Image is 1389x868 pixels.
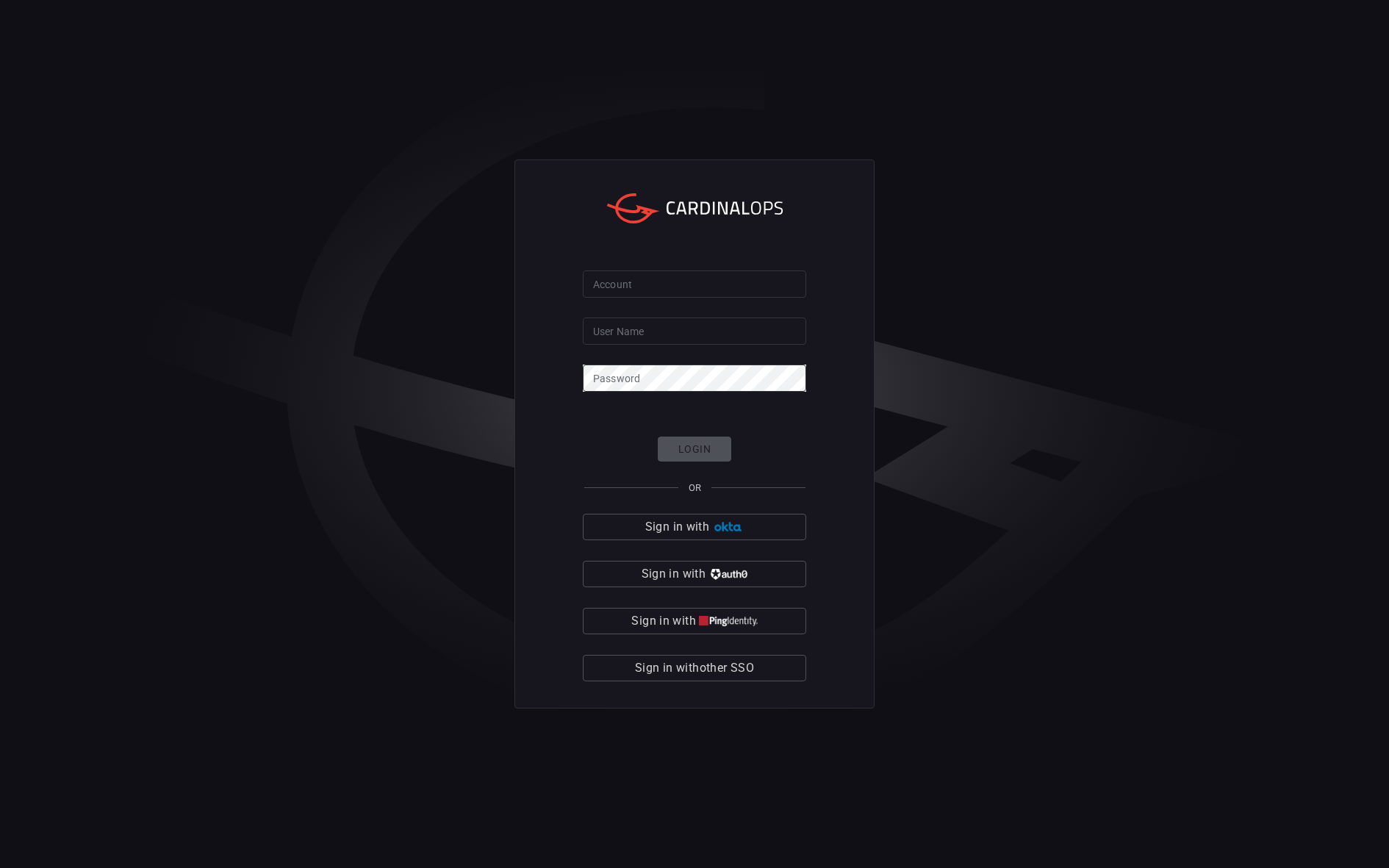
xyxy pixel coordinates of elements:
[583,561,806,587] button: Sign in with
[699,616,758,627] img: quu4iresuhQAAAABJRU5ErkJggg==
[583,514,806,540] button: Sign in with
[583,270,806,298] input: Type your account
[712,522,744,533] img: Ad5vKXme8s1CQAAAABJRU5ErkJggg==
[583,608,806,634] button: Sign in with
[631,611,695,631] span: Sign in with
[635,658,754,678] span: Sign in with other SSO
[708,569,747,580] img: vP8Hhh4KuCH8AavWKdZY7RZgAAAAASUVORK5CYII=
[583,318,806,345] input: Type your user name
[642,564,706,584] span: Sign in with
[689,482,701,493] span: OR
[583,655,806,681] button: Sign in withother SSO
[645,517,709,537] span: Sign in with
